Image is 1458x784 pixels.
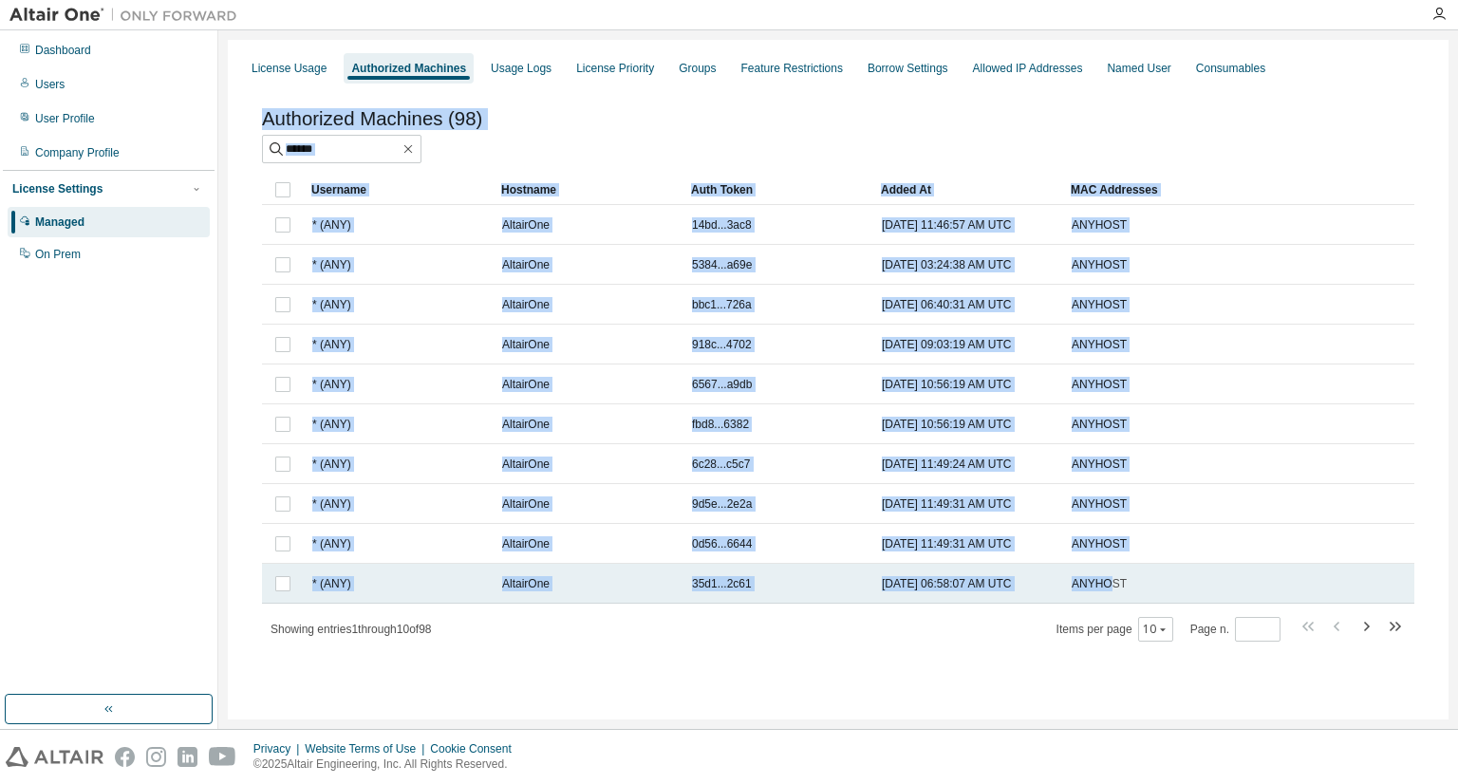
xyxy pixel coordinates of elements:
span: [DATE] 11:49:31 AM UTC [882,536,1012,551]
span: bbc1...726a [692,297,752,312]
span: 0d56...6644 [692,536,752,551]
img: facebook.svg [115,747,135,767]
span: [DATE] 06:40:31 AM UTC [882,297,1012,312]
span: [DATE] 11:49:31 AM UTC [882,496,1012,512]
span: * (ANY) [312,457,351,472]
div: Usage Logs [491,61,551,76]
div: Username [311,175,486,205]
span: Page n. [1190,617,1280,642]
div: Dashboard [35,43,91,58]
span: AltairOne [502,417,550,432]
div: MAC Addresses [1071,175,1215,205]
span: * (ANY) [312,217,351,233]
span: 5384...a69e [692,257,752,272]
div: License Priority [576,61,654,76]
span: * (ANY) [312,576,351,591]
img: altair_logo.svg [6,747,103,767]
span: [DATE] 10:56:19 AM UTC [882,417,1012,432]
span: AltairOne [502,337,550,352]
span: AltairOne [502,576,550,591]
div: Cookie Consent [430,741,522,756]
img: instagram.svg [146,747,166,767]
span: [DATE] 10:56:19 AM UTC [882,377,1012,392]
span: * (ANY) [312,337,351,352]
span: [DATE] 06:58:07 AM UTC [882,576,1012,591]
span: * (ANY) [312,496,351,512]
div: Allowed IP Addresses [973,61,1083,76]
span: AltairOne [502,257,550,272]
span: AltairOne [502,217,550,233]
span: 35d1...2c61 [692,576,752,591]
div: Managed [35,215,84,230]
img: linkedin.svg [178,747,197,767]
div: Website Terms of Use [305,741,430,756]
span: [DATE] 09:03:19 AM UTC [882,337,1012,352]
div: On Prem [35,247,81,262]
span: Items per page [1056,617,1173,642]
img: Altair One [9,6,247,25]
span: * (ANY) [312,377,351,392]
div: License Usage [252,61,327,76]
span: ANYHOST [1072,297,1127,312]
span: Showing entries 1 through 10 of 98 [271,623,432,636]
span: [DATE] 11:49:24 AM UTC [882,457,1012,472]
span: ANYHOST [1072,536,1127,551]
button: 10 [1143,622,1168,637]
div: Named User [1107,61,1170,76]
span: ANYHOST [1072,496,1127,512]
div: Privacy [253,741,305,756]
span: 918c...4702 [692,337,752,352]
div: Consumables [1196,61,1265,76]
span: ANYHOST [1072,576,1127,591]
span: ANYHOST [1072,457,1127,472]
span: * (ANY) [312,536,351,551]
div: Added At [881,175,1056,205]
span: AltairOne [502,457,550,472]
img: youtube.svg [209,747,236,767]
span: 6567...a9db [692,377,752,392]
span: * (ANY) [312,417,351,432]
div: Feature Restrictions [741,61,843,76]
span: ANYHOST [1072,257,1127,272]
span: AltairOne [502,377,550,392]
span: fbd8...6382 [692,417,749,432]
div: Auth Token [691,175,866,205]
span: * (ANY) [312,297,351,312]
span: [DATE] 11:46:57 AM UTC [882,217,1012,233]
span: AltairOne [502,536,550,551]
div: Company Profile [35,145,120,160]
span: ANYHOST [1072,377,1127,392]
div: Users [35,77,65,92]
div: Groups [679,61,716,76]
span: ANYHOST [1072,217,1127,233]
span: [DATE] 03:24:38 AM UTC [882,257,1012,272]
p: © 2025 Altair Engineering, Inc. All Rights Reserved. [253,756,523,773]
div: Authorized Machines [351,61,466,76]
span: 6c28...c5c7 [692,457,750,472]
span: AltairOne [502,297,550,312]
span: 9d5e...2e2a [692,496,752,512]
span: * (ANY) [312,257,351,272]
div: Borrow Settings [868,61,948,76]
div: License Settings [12,181,103,196]
div: User Profile [35,111,95,126]
span: ANYHOST [1072,337,1127,352]
span: AltairOne [502,496,550,512]
span: ANYHOST [1072,417,1127,432]
div: Hostname [501,175,676,205]
span: Authorized Machines (98) [262,108,482,130]
span: 14bd...3ac8 [692,217,752,233]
